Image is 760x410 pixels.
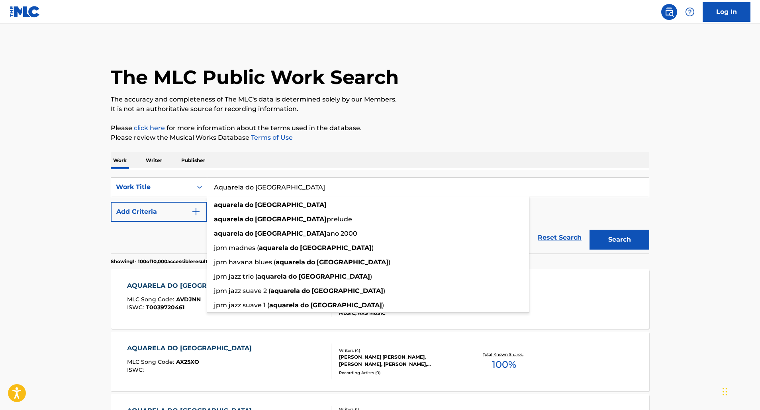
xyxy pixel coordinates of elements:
[143,152,165,169] p: Writer
[723,380,727,404] div: Drag
[214,258,276,266] span: jpm havana blues (
[176,358,199,365] span: AX25XO
[214,244,259,252] span: jpm madnes (
[388,258,390,266] span: )
[111,65,399,89] h1: The MLC Public Work Search
[664,7,674,17] img: search
[255,215,327,223] strong: [GEOGRAPHIC_DATA]
[111,152,129,169] p: Work
[111,123,649,133] p: Please for more information about the terms used in the database.
[214,287,270,295] span: jpm jazz suave 2 (
[134,124,165,132] a: click here
[111,269,649,329] a: AQUARELA DO [GEOGRAPHIC_DATA]MLC Song Code:AVDJNNISWC:T0039720461Writers (1)[PERSON_NAME]Recordin...
[179,152,208,169] p: Publisher
[483,351,525,357] p: Total Known Shares:
[10,6,40,18] img: MLC Logo
[127,344,256,353] div: AQUARELA DO [GEOGRAPHIC_DATA]
[310,301,382,309] strong: [GEOGRAPHIC_DATA]
[127,304,146,311] span: ISWC :
[298,273,370,280] strong: [GEOGRAPHIC_DATA]
[146,304,184,311] span: T0039720461
[370,273,372,280] span: )
[327,230,357,237] span: ano 2000
[382,301,384,309] span: )
[245,215,253,223] strong: do
[214,215,243,223] strong: aquarela
[534,229,586,246] a: Reset Search
[372,244,374,252] span: )
[276,258,305,266] strong: aquarela
[111,95,649,104] p: The accuracy and completeness of The MLC's data is determined solely by our Members.
[127,296,176,303] span: MLC Song Code :
[327,215,352,223] span: prelude
[176,296,201,303] span: AVDJNN
[111,104,649,114] p: It is not an authoritative source for recording information.
[288,273,297,280] strong: do
[255,201,327,209] strong: [GEOGRAPHIC_DATA]
[339,353,459,368] div: [PERSON_NAME] [PERSON_NAME], [PERSON_NAME], [PERSON_NAME], [PERSON_NAME] [PERSON_NAME]
[339,370,459,376] div: Recording Artists ( 0 )
[317,258,388,266] strong: [GEOGRAPHIC_DATA]
[269,301,299,309] strong: aquarela
[116,182,188,192] div: Work Title
[302,287,310,295] strong: do
[290,244,298,252] strong: do
[214,201,243,209] strong: aquarela
[300,301,309,309] strong: do
[300,244,372,252] strong: [GEOGRAPHIC_DATA]
[191,207,201,217] img: 9d2ae6d4665cec9f34b9.svg
[383,287,385,295] span: )
[111,332,649,391] a: AQUARELA DO [GEOGRAPHIC_DATA]MLC Song Code:AX25XOISWC:Writers (4)[PERSON_NAME] [PERSON_NAME], [PE...
[127,358,176,365] span: MLC Song Code :
[111,258,245,265] p: Showing 1 - 100 of 10,000 accessible results (Total 255,339 )
[703,2,750,22] a: Log In
[685,7,695,17] img: help
[661,4,677,20] a: Public Search
[339,348,459,353] div: Writers ( 4 )
[127,281,256,291] div: AQUARELA DO [GEOGRAPHIC_DATA]
[214,301,269,309] span: jpm jazz suave 1 (
[255,230,327,237] strong: [GEOGRAPHIC_DATA]
[307,258,315,266] strong: do
[214,273,257,280] span: jpm jazz trio (
[259,244,288,252] strong: aquarela
[111,202,207,222] button: Add Criteria
[270,287,300,295] strong: aquarela
[720,372,760,410] iframe: Chat Widget
[245,201,253,209] strong: do
[492,357,516,372] span: 100 %
[249,134,293,141] a: Terms of Use
[111,177,649,254] form: Search Form
[111,133,649,143] p: Please review the Musical Works Database
[590,230,649,250] button: Search
[214,230,243,237] strong: aquarela
[311,287,383,295] strong: [GEOGRAPHIC_DATA]
[682,4,698,20] div: Help
[257,273,287,280] strong: aquarela
[245,230,253,237] strong: do
[127,366,146,373] span: ISWC :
